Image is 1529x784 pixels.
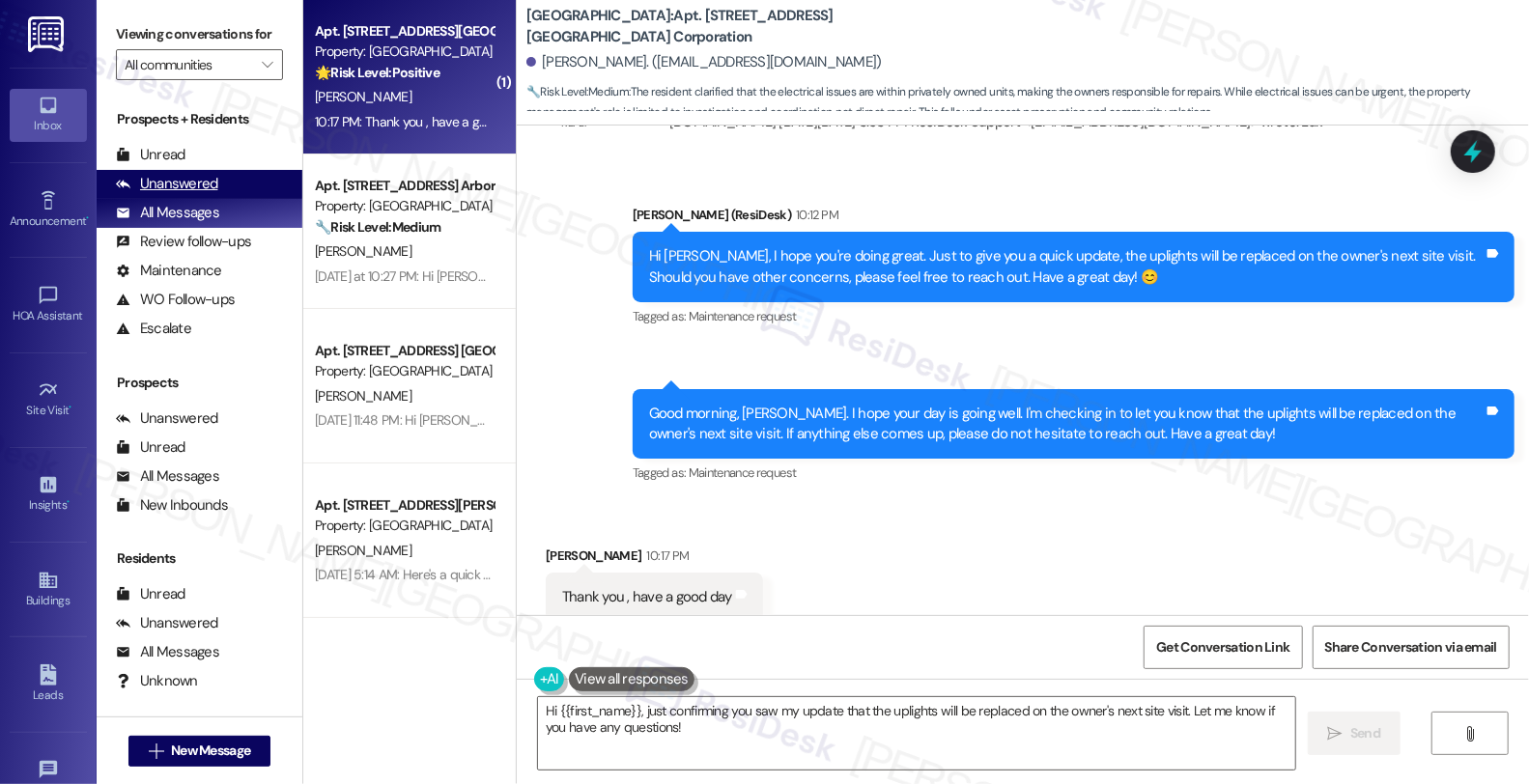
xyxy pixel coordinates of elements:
div: Review follow-ups [116,232,251,252]
div: Hi [PERSON_NAME], I hope you're doing great. Just to give you a quick update, the uplights will b... [649,246,1484,288]
span: Share Conversation via email [1325,637,1497,658]
button: Get Conversation Link [1144,626,1302,669]
div: Tagged as: [633,302,1515,330]
div: [PERSON_NAME] (ResiDesk) [633,205,1515,232]
span: [PERSON_NAME] [315,88,411,105]
div: Prospects + Residents [97,109,302,129]
div: 10:17 PM: Thank you , have a good day [315,113,526,130]
span: • [86,211,89,225]
span: Send [1350,723,1380,743]
textarea: Hi {{first_name}}, just confirming you saw my update that the uplights will be replaced on the ow... [538,697,1295,770]
div: 10:17 PM [642,546,690,566]
div: Thank you , have a good day [562,587,732,607]
a: Inbox [10,89,87,141]
div: WO Follow-ups [116,290,235,310]
img: ResiDesk Logo [28,16,68,52]
div: Property: [GEOGRAPHIC_DATA] [315,361,494,381]
span: • [70,401,72,414]
i:  [1462,726,1477,742]
div: All Messages [116,466,219,487]
div: Apt. [STREET_ADDRESS] Arbor Valley Townhomes Homeowners Association, Inc. [315,176,494,196]
div: [PERSON_NAME] [546,546,763,573]
a: Leads [10,658,87,711]
button: Send [1308,712,1402,755]
strong: 🌟 Risk Level: Positive [315,64,439,81]
div: Residents [97,548,302,569]
div: Apt. [STREET_ADDRESS] [GEOGRAPHIC_DATA] Corporation [315,341,494,361]
div: Unread [116,437,185,458]
span: : The resident clarified that the electrical issues are within privately owned units, making the ... [526,82,1529,124]
i:  [1328,726,1343,742]
span: New Message [171,741,250,761]
span: Maintenance request [689,464,797,481]
div: ResiDesk escalation reply -> Please send: On our next site visit, we will replace the uplights. [... [669,70,1322,131]
div: 10:12 PM [791,205,838,225]
i:  [149,743,163,759]
strong: 🔧 Risk Level: Medium [315,218,440,236]
button: New Message [128,736,271,767]
a: Site Visit • [10,374,87,426]
span: Get Conversation Link [1156,637,1289,658]
div: Unknown [116,671,198,691]
div: Good morning, [PERSON_NAME]. I hope your day is going well. I'm checking in to let you know that ... [649,404,1484,445]
a: HOA Assistant [10,279,87,331]
input: All communities [125,49,252,80]
div: [PERSON_NAME]. ([EMAIL_ADDRESS][DOMAIN_NAME]) [526,52,882,72]
div: Property: [GEOGRAPHIC_DATA] [315,196,494,216]
div: Unread [116,584,185,604]
div: [DATE] 5:14 AM: Here's a quick update. The ARC application fee is $35.00. Should you have other c... [315,566,1175,583]
span: Maintenance request [689,308,797,324]
span: • [67,495,70,509]
label: Viewing conversations for [116,19,283,49]
button: Share Conversation via email [1313,626,1510,669]
div: [DATE] 11:48 PM: Hi [PERSON_NAME], my apologies, but for some reason, the link does not seem to w... [315,411,1507,429]
div: Prospects [97,373,302,393]
div: Unanswered [116,174,218,194]
div: All Messages [116,642,219,662]
span: [PERSON_NAME] [315,387,411,405]
div: Tagged as: [633,459,1515,487]
i:  [262,57,272,72]
div: Property: [GEOGRAPHIC_DATA] [315,516,494,536]
div: Unread [116,145,185,165]
div: Apt. [STREET_ADDRESS][PERSON_NAME] Arbor Valley Townhomes Homeowners Association, Inc. [315,495,494,516]
div: Property: [GEOGRAPHIC_DATA] [315,42,494,62]
div: All Messages [116,203,219,223]
div: Escalate [116,319,191,339]
span: [PERSON_NAME] [315,542,411,559]
div: New Inbounds [116,495,228,516]
div: Apt. [STREET_ADDRESS][GEOGRAPHIC_DATA] Corporation [315,21,494,42]
strong: 🔧 Risk Level: Medium [526,84,629,99]
a: Buildings [10,564,87,616]
a: Insights • [10,468,87,520]
div: Maintenance [116,261,222,281]
span: [PERSON_NAME] [315,242,411,260]
div: Unanswered [116,408,218,429]
div: Unanswered [116,613,218,633]
b: [GEOGRAPHIC_DATA]: Apt. [STREET_ADDRESS][GEOGRAPHIC_DATA] Corporation [526,6,913,47]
